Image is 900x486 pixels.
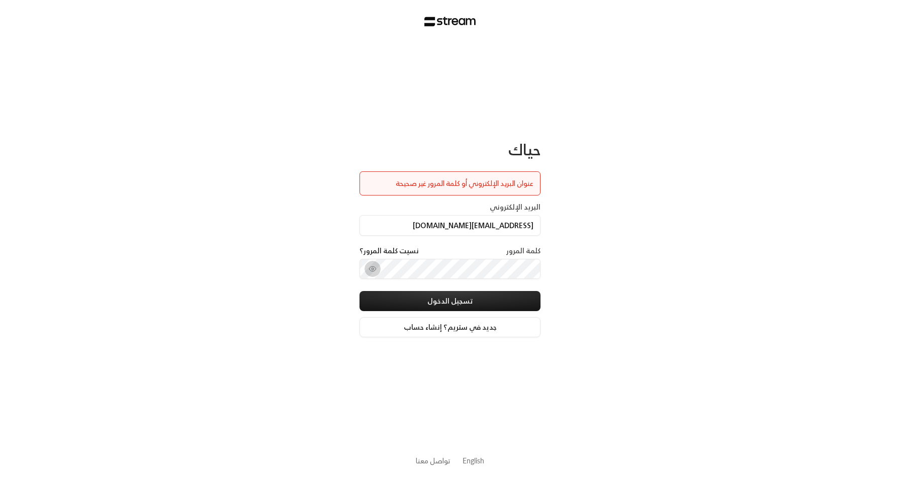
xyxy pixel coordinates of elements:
[424,17,476,27] img: Stream Logo
[416,454,451,467] a: تواصل معنا
[506,246,541,256] label: كلمة المرور
[508,136,541,163] span: حياك
[490,202,541,212] label: البريد الإلكتروني
[359,246,419,256] a: نسيت كلمة المرور؟
[367,178,533,188] div: عنوان البريد الإلكتروني أو كلمة المرور غير صحيحة
[359,317,541,337] a: جديد في ستريم؟ إنشاء حساب
[365,261,381,277] button: toggle password visibility
[463,451,484,470] a: English
[359,291,541,311] button: تسجيل الدخول
[416,455,451,466] button: تواصل معنا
